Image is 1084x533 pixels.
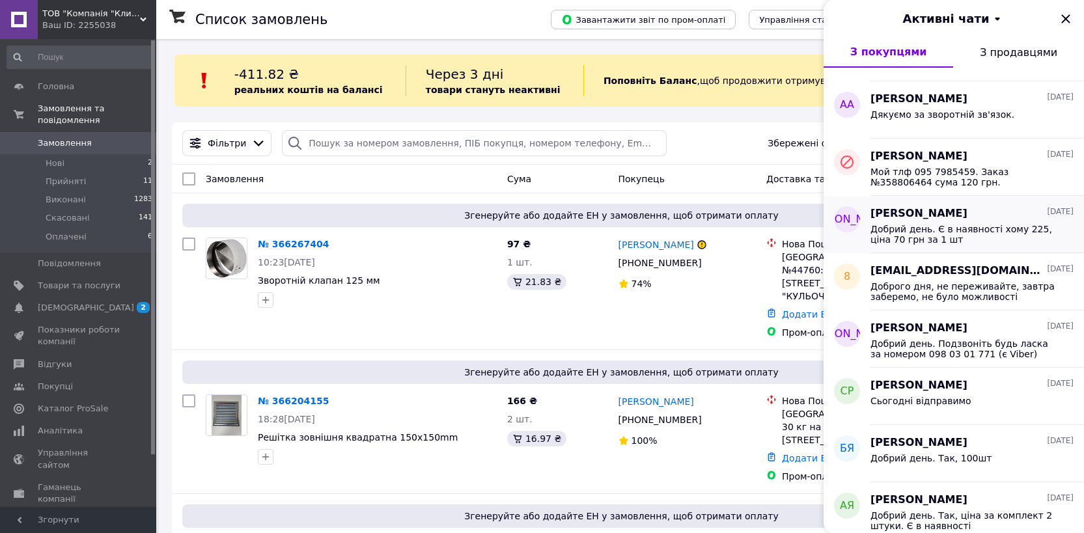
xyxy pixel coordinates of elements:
a: Додати ЕН [782,453,833,463]
div: 21.83 ₴ [507,274,566,290]
div: Нова Пошта [782,238,934,251]
span: Згенеруйте або додайте ЕН у замовлення, щоб отримати оплату [188,209,1055,222]
span: 11 [143,176,152,187]
span: Прийняті [46,176,86,187]
b: Поповніть Баланс [604,75,697,86]
span: [DATE] [1047,206,1074,217]
span: Замовлення [206,174,264,184]
span: [DATE] [1047,435,1074,446]
span: 8 [844,269,850,284]
span: Скасовані [46,212,90,224]
button: АА[PERSON_NAME][DATE]Дякуємо за зворотній зв'язок. [824,81,1084,139]
span: 2 [137,302,150,313]
span: Добрий день. Так, ціна за комплект 2 штуки. Є в наявності [870,510,1055,531]
span: 74% [632,279,652,289]
img: :exclamation: [195,71,214,90]
button: 8[EMAIL_ADDRESS][DOMAIN_NAME][DATE]Доброго дня, не переживайте, завтра заберемо, не було можливості [824,253,1084,310]
h1: Список замовлень [195,12,327,27]
button: Активні чати [860,10,1048,27]
span: АА [840,98,854,113]
button: З покупцями [824,36,953,68]
a: [PERSON_NAME] [618,238,694,251]
span: 100% [632,435,658,446]
span: Доброго дня, не переживайте, завтра заберемо, не було можливості [870,281,1055,302]
span: 6 [148,231,152,243]
span: Дякуємо за зворотній зв'язок. [870,109,1014,120]
span: [DEMOGRAPHIC_DATA] [38,302,134,314]
button: СР[PERSON_NAME][DATE]Сьогодні відправимо [824,368,1084,425]
span: Виконані [46,194,86,206]
span: Фільтри [208,137,246,150]
span: Оплачені [46,231,87,243]
span: Добрий день. Подзвоніть будь ласка за номером 098 03 01 771 (є Viber) або залиште ваш номер телеф... [870,338,1055,359]
span: [DATE] [1047,378,1074,389]
span: Замовлення [38,137,92,149]
div: 16.97 ₴ [507,431,566,446]
span: Показники роботи компанії [38,324,120,348]
span: Активні чати [902,10,989,27]
span: 166 ₴ [507,396,537,406]
div: [GEOGRAPHIC_DATA], №71 (до 30 кг на одне місце): вул. [STREET_ADDRESS] [782,407,934,446]
span: [PERSON_NAME] [870,149,967,164]
span: 141 [139,212,152,224]
span: 10:23[DATE] [258,257,315,267]
span: [DATE] [1047,149,1074,160]
span: [PERSON_NAME] [870,206,967,221]
a: Решітка зовнішня квадратна 150х150mm [258,432,458,443]
button: З продавцями [953,36,1084,68]
span: 2 шт. [507,414,533,424]
span: аЯ [840,499,854,513]
span: Згенеруйте або додайте ЕН у замовлення, щоб отримати оплату [188,510,1055,523]
button: [PERSON_NAME][DATE]Мой тлф 095 7985459. Заказ №358806464 сума 120 грн. Передзвони. Вібро опора гу... [824,139,1084,196]
button: [PERSON_NAME][PERSON_NAME][DATE]Добрий день. Є в наявності хому 225, ціна 70 грн за 1 шт [824,196,1084,253]
span: Аналітика [38,425,83,437]
span: 1283 [134,194,152,206]
span: Гаманець компанії [38,482,120,505]
span: -411.82 ₴ [234,66,299,82]
div: [PHONE_NUMBER] [616,411,704,429]
span: [PERSON_NAME] [870,92,967,107]
span: Доставка та оплата [766,174,862,184]
span: [DATE] [1047,92,1074,103]
span: Мой тлф 095 7985459. Заказ №358806464 сума 120 грн. Передзвони. Вібро опора гумова CL 40 (4шт)30×... [870,167,1055,187]
b: товари стануть неактивні [426,85,561,95]
div: Нова Пошта [782,394,934,407]
span: [DATE] [1047,493,1074,504]
span: 97 ₴ [507,239,531,249]
span: Зворотній клапан 125 мм [258,275,380,286]
span: Товари та послуги [38,280,120,292]
span: Відгуки [38,359,72,370]
input: Пошук за номером замовлення, ПІБ покупця, номером телефону, Email, номером накладної [282,130,667,156]
span: [PERSON_NAME] [804,327,891,342]
a: № 366267404 [258,239,329,249]
span: [PERSON_NAME] [804,212,891,227]
span: З покупцями [850,46,927,58]
a: Фото товару [206,238,247,279]
a: Додати ЕН [782,309,833,320]
a: № 366204155 [258,396,329,406]
span: [EMAIL_ADDRESS][DOMAIN_NAME] [870,264,1044,279]
span: Покупці [38,381,73,392]
span: СР [841,384,854,399]
a: [PERSON_NAME] [618,395,694,408]
span: 1 шт. [507,257,533,267]
span: Збережені фільтри: [768,137,863,150]
div: Пром-оплата [782,326,934,339]
span: [DATE] [1047,264,1074,275]
span: Повідомлення [38,258,101,269]
span: Головна [38,81,74,92]
div: Пром-оплата [782,470,934,483]
span: [PERSON_NAME] [870,321,967,336]
div: , щоб продовжити отримувати замовлення [583,65,929,96]
span: [DATE] [1047,321,1074,332]
button: [PERSON_NAME][PERSON_NAME][DATE]Добрий день. Подзвоніть будь ласка за номером 098 03 01 771 (є Vi... [824,310,1084,368]
span: З продавцями [980,46,1057,59]
div: [GEOGRAPHIC_DATA], Поштомат №44760: вул. [PERSON_NAME][STREET_ADDRESS] (маг. "КУЛЬОЧОК") [782,251,934,303]
span: 18:28[DATE] [258,414,315,424]
button: Завантажити звіт по пром-оплаті [551,10,736,29]
span: Згенеруйте або додайте ЕН у замовлення, щоб отримати оплату [188,366,1055,379]
div: Ваш ID: 2255038 [42,20,156,31]
span: Сьогодні відправимо [870,396,971,406]
span: [PERSON_NAME] [870,378,967,393]
span: Каталог ProSale [38,403,108,415]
